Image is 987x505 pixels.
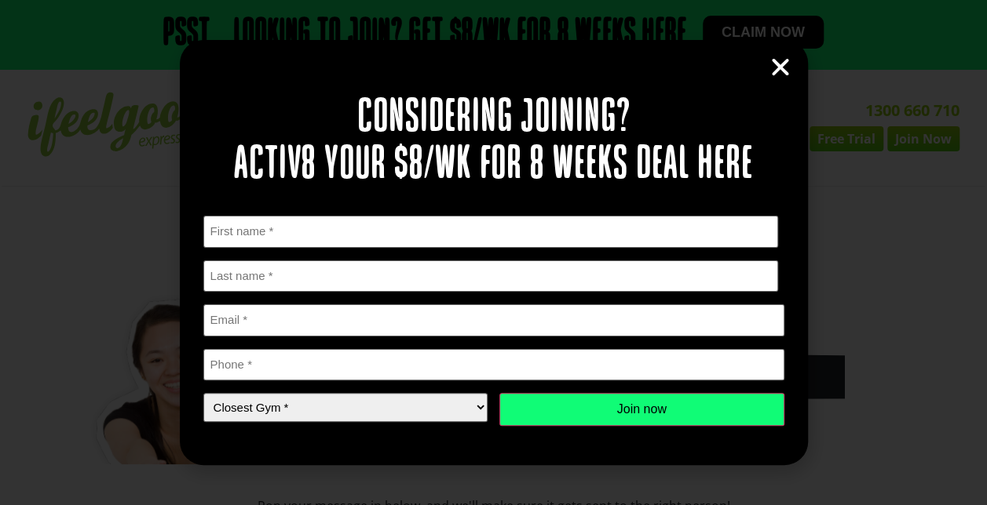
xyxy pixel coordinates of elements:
a: Close [769,56,792,79]
input: First name * [203,216,779,248]
h2: Considering joining? Activ8 your $8/wk for 8 weeks deal here [203,95,784,189]
input: Join now [499,393,784,426]
input: Phone * [203,349,784,381]
input: Email * [203,304,784,336]
input: Last name * [203,260,779,292]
